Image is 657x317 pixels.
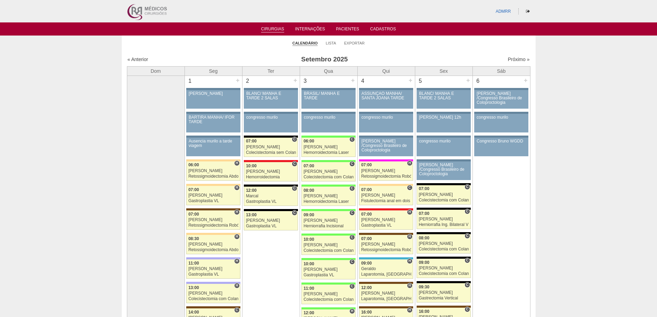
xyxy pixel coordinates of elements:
div: Key: Santa Joana [186,208,240,210]
div: + [465,76,471,85]
div: [PERSON_NAME] [188,291,238,296]
div: [PERSON_NAME] [246,218,296,223]
span: 08:00 [303,188,314,193]
th: Qui [357,66,415,76]
div: + [408,76,414,85]
div: Key: Santa Joana [359,282,413,284]
a: H 11:00 [PERSON_NAME] Gastroplastia VL [186,259,240,279]
span: Hospital [407,258,412,264]
a: Cirurgias [261,27,284,32]
div: + [523,76,529,85]
a: C 10:00 [PERSON_NAME] Colecistectomia com Colangiografia VL [301,236,355,255]
span: Consultório [465,282,470,288]
span: 07:00 [361,162,372,167]
span: Hospital [349,308,355,314]
a: C 08:00 [PERSON_NAME] Colecistectomia com Colangiografia VL [417,234,470,254]
a: BLANC/ MANHÃ E TARDE 2 SALAS [244,90,298,109]
span: 13:00 [246,212,257,217]
div: [PERSON_NAME] [419,241,469,246]
div: Gastroplastia VL [361,223,411,228]
a: C 09:00 [PERSON_NAME] Herniorrafia Incisional [301,211,355,230]
div: [PERSON_NAME] [303,218,354,223]
div: Key: Aviso [244,88,298,90]
div: [PERSON_NAME] [361,193,411,198]
div: Gastroplastia VL [188,199,238,203]
span: 07:00 [361,187,372,192]
a: [PERSON_NAME] [186,90,240,109]
div: Key: Aviso [417,136,470,138]
a: Calendário [292,41,318,46]
a: Pacientes [336,27,359,33]
div: Key: Blanc [417,257,470,259]
div: Key: Christóvão da Gama [186,257,240,259]
div: Key: Assunção [359,208,413,210]
span: Hospital [234,234,239,239]
div: Herniorrafia Incisional [303,224,354,228]
div: [PERSON_NAME] [189,91,238,96]
span: 08:30 [188,236,199,241]
span: Consultório [465,209,470,214]
div: Key: Aviso [359,88,413,90]
div: + [292,76,298,85]
div: Key: Bartira [186,184,240,186]
div: Key: Brasil [301,283,355,285]
a: BRASIL/ MANHÃ E TARDE [301,90,355,109]
span: Consultório [407,185,412,190]
div: [PERSON_NAME] [303,194,354,198]
a: C 07:00 [PERSON_NAME] Colecistectomia com Colangiografia VL [301,162,355,181]
a: congresso murilo [474,114,528,132]
span: Consultório [465,307,470,312]
span: 09:30 [419,285,429,289]
div: congresso murilo [477,115,526,120]
span: 14:00 [188,310,199,315]
span: 10:00 [246,164,257,168]
div: Retossigmoidectomia Robótica [188,223,238,228]
div: Key: Brasil [301,234,355,236]
div: Colecistectomia com Colangiografia VL [303,175,354,179]
div: Marcal [246,194,296,198]
div: [PERSON_NAME] [303,243,354,247]
span: Consultório [349,186,355,191]
span: Consultório [465,258,470,263]
div: Key: Santa Joana [186,306,240,308]
div: Hemorroidectomia [246,175,296,179]
span: 07:00 [361,212,372,217]
span: Hospital [407,307,412,313]
span: Consultório [292,137,297,142]
div: Key: Pro Matre [359,159,413,161]
div: Key: Aviso [359,112,413,114]
span: Hospital [407,283,412,288]
div: + [235,76,241,85]
div: Retossigmoidectomia Robótica [361,174,411,179]
div: Gastrectomia Vertical [419,296,469,300]
a: C 07:00 [PERSON_NAME] Colecistectomia com Colangiografia VL [417,185,470,205]
div: Key: Christóvão da Gama [186,282,240,284]
div: Key: Assunção [244,160,298,162]
div: Key: Aviso [186,88,240,90]
a: C 09:00 [PERSON_NAME] Colecistectomia com Colangiografia VL [417,259,470,278]
div: Laparotomia, [GEOGRAPHIC_DATA], Drenagem, Bridas VL [361,272,411,277]
div: [PERSON_NAME] [303,145,354,149]
span: 12:00 [361,285,372,290]
div: BLANC/ MANHÃ E TARDE 2 SALAS [246,91,296,100]
div: [PERSON_NAME] [246,145,296,149]
a: Exportar [344,41,365,46]
div: Key: Blanc [417,281,470,283]
span: 12:00 [303,310,314,315]
a: H 07:00 [PERSON_NAME] Gastroplastia VL [359,210,413,230]
span: Consultório [349,137,355,142]
span: Hospital [407,234,412,239]
div: [PERSON_NAME] [188,169,238,173]
span: Consultório [292,161,297,167]
div: Key: Aviso [186,112,240,114]
div: [PERSON_NAME] [361,242,411,247]
span: Consultório [349,259,355,265]
a: congresso murilo [417,138,470,156]
div: Key: Aviso [474,112,528,114]
span: 10:00 [303,261,314,266]
div: [PERSON_NAME] [303,267,354,272]
div: + [350,76,356,85]
div: Geraldo [361,267,411,271]
div: Gastroplastia VL [246,224,296,228]
span: 07:00 [188,212,199,217]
